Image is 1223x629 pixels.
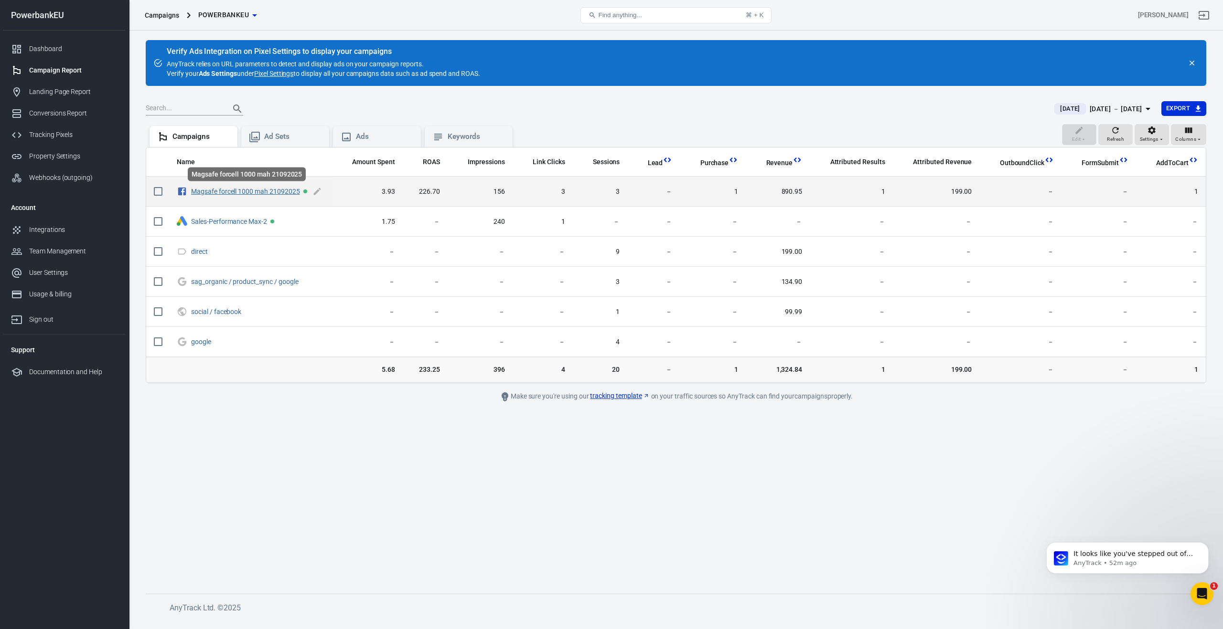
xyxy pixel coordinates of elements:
span: Refresh [1107,135,1124,144]
span: － [635,277,672,287]
div: Team Management [29,246,118,256]
svg: This column is calculated from AnyTrack real-time data [793,155,802,165]
span: Lead [648,158,663,168]
div: Ads [356,132,413,142]
div: Magsafe forcell 1000 mah 21092025 [188,168,306,181]
span: － [753,217,802,227]
span: － [1069,307,1128,317]
span: － [410,217,440,227]
span: Lead [635,158,663,168]
li: Support [3,338,126,361]
span: [DATE] [1056,104,1084,114]
strong: Ads Settings [199,70,237,77]
div: ⌘ + K [746,11,763,19]
div: Ad Sets [264,132,322,142]
span: 4 [520,365,565,375]
a: Team Management [3,241,126,262]
span: Revenue [766,158,793,168]
span: － [520,277,565,287]
span: Attributed Results [830,157,885,167]
span: 1 [1144,365,1198,375]
span: Purchase [700,158,729,168]
span: 1 [817,365,885,375]
span: － [455,247,505,257]
iframe: Intercom live chat [1191,582,1213,605]
span: The estimated total amount of money you've spent on your campaign, ad set or ad during its schedule. [352,156,395,168]
span: 233.25 [410,365,440,375]
span: OutboundClick [987,158,1044,168]
span: Find anything... [598,11,642,19]
span: The total conversions attributed according to your ad network (Facebook, Google, etc.) [818,156,885,168]
span: Link Clicks [533,157,565,167]
span: － [635,307,672,317]
span: Impressions [468,157,505,167]
span: － [1069,277,1128,287]
span: The total conversions attributed according to your ad network (Facebook, Google, etc.) [830,156,885,168]
svg: This column is calculated from AnyTrack real-time data [1189,155,1198,165]
span: － [687,247,738,257]
span: － [817,217,885,227]
span: － [901,247,972,257]
div: Landing Page Report [29,87,118,97]
span: － [1144,307,1198,317]
span: 396 [455,365,505,375]
span: The total revenue attributed according to your ad network (Facebook, Google, etc.) [913,156,972,168]
span: Magsafe forcell 1000 mah 21092025 [191,188,301,195]
span: 1,324.84 [753,365,802,375]
span: － [340,277,395,287]
span: 99.99 [753,307,802,317]
span: － [410,337,440,347]
div: Webhooks (outgoing) [29,173,118,183]
input: Search... [146,103,222,115]
span: － [520,337,565,347]
span: － [987,247,1054,257]
div: Dashboard [29,44,118,54]
span: Attributed Revenue [913,157,972,167]
button: Search [226,97,249,120]
span: － [410,277,440,287]
div: Documentation and Help [29,367,118,377]
span: 1.75 [340,217,395,227]
span: － [635,217,672,227]
span: The number of clicks on links within the ad that led to advertiser-specified destinations [533,156,565,168]
a: Conversions Report [3,103,126,124]
a: Property Settings [3,146,126,167]
span: － [817,277,885,287]
div: AnyTrack relies on URL parameters to detect and display ads on your campaign reports. Verify your... [167,48,480,78]
span: 890.95 [753,187,802,197]
span: Settings [1140,135,1159,144]
span: － [817,337,885,347]
span: 4 [580,337,620,347]
span: 156 [455,187,505,197]
span: PowerbankEU [198,9,249,21]
span: OutboundClick [1000,158,1044,168]
button: close [1185,56,1199,70]
span: － [1144,217,1198,227]
a: tracking template [590,391,649,401]
span: 1 [687,187,738,197]
div: PowerbankEU [3,11,126,20]
span: － [1069,217,1128,227]
span: － [687,337,738,347]
button: PowerbankEU [194,6,260,24]
span: Active [303,189,307,193]
svg: Google [177,276,187,287]
span: FormSubmit [1069,158,1119,168]
span: The estimated total amount of money you've spent on your campaign, ad set or ad during its schedule. [340,156,395,168]
span: Name [177,157,195,167]
span: 3 [580,187,620,197]
span: － [901,307,972,317]
span: － [687,217,738,227]
div: Campaigns [172,132,230,142]
span: 1 [687,365,738,375]
div: Property Settings [29,151,118,161]
span: 5.68 [340,365,395,375]
div: Keywords [448,132,505,142]
a: Sign out [3,305,126,330]
span: Columns [1175,135,1196,144]
span: The total revenue attributed according to your ad network (Facebook, Google, etc.) [901,156,972,168]
svg: Facebook Ads [177,186,187,197]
